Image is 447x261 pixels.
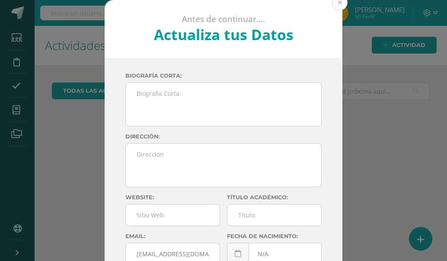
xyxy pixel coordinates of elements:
[126,204,220,226] input: Sitio Web:
[128,25,319,44] h2: Actualiza tus Datos
[125,194,220,201] label: Website:
[128,14,319,25] p: Antes de continuar....
[227,233,322,239] label: Fecha de nacimiento:
[227,204,321,226] input: Titulo:
[227,194,322,201] label: Título académico:
[125,133,322,140] label: Dirección:
[125,72,322,79] label: Biografía corta:
[125,233,220,239] label: Email:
